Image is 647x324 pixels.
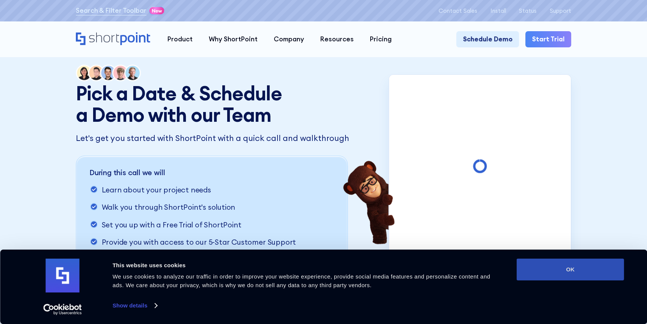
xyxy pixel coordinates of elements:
div: Company [274,35,304,44]
a: Resources [312,31,362,47]
a: Install [490,8,506,14]
a: ShortPoint Academy [127,248,199,259]
a: Why ShortPoint [201,31,265,47]
h1: Pick a Date & Schedule a Demo with our Team [76,83,290,126]
p: During this call we will [89,167,309,178]
p: Walk you through ShortPoint's solution [102,202,235,213]
a: Support [550,8,571,14]
a: Home [76,32,151,47]
a: Schedule Demo [456,31,519,47]
a: Start Trial [525,31,571,47]
a: Company [265,31,312,47]
span: We use cookies to analyze our traffic in order to improve your website experience, provide social... [113,273,490,288]
a: Product [159,31,201,47]
button: OK [517,259,624,280]
a: Show details [113,300,157,311]
p: Learn about your project needs [102,185,211,195]
img: logo [46,259,80,292]
div: Pricing [370,35,392,44]
div: Resources [320,35,354,44]
div: Product [167,35,193,44]
p: Set you up with a Free Trial of ShortPoint [102,220,241,230]
p: Provide you with access to our 5-Star Customer Support Team & [102,237,309,259]
a: Search & Filter Toolbar [76,6,146,16]
a: Contact Sales [439,8,477,14]
a: Usercentrics Cookiebot - opens in a new window [30,304,95,315]
a: Pricing [362,31,400,47]
p: Let's get you started with ShortPoint with a quick call and walkthrough [76,132,350,144]
div: This website uses cookies [113,261,500,270]
div: Why ShortPoint [209,35,258,44]
a: Status [519,8,537,14]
